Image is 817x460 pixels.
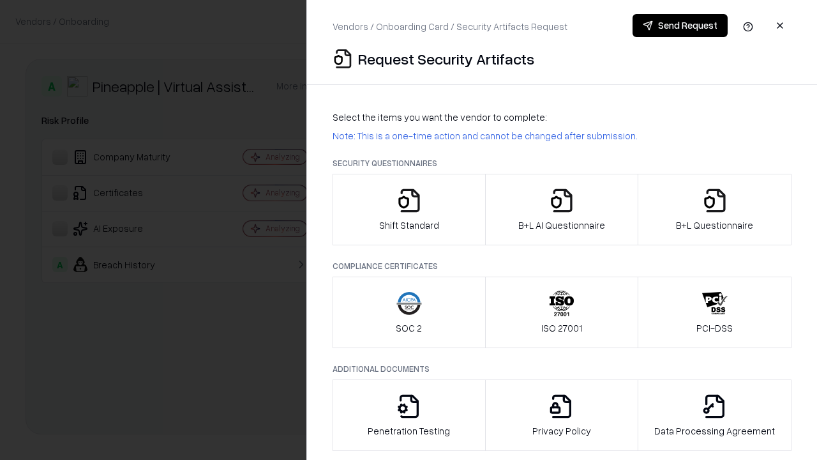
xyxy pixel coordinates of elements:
p: Vendors / Onboarding Card / Security Artifacts Request [333,20,567,33]
p: SOC 2 [396,321,422,335]
button: B+L Questionnaire [638,174,791,245]
button: SOC 2 [333,277,486,348]
button: Penetration Testing [333,379,486,451]
p: Data Processing Agreement [654,424,775,438]
p: Request Security Artifacts [358,49,534,69]
button: PCI-DSS [638,277,791,348]
button: ISO 27001 [485,277,639,348]
p: Additional Documents [333,364,791,374]
p: ISO 27001 [541,321,582,335]
button: Privacy Policy [485,379,639,451]
p: Penetration Testing [368,424,450,438]
p: PCI-DSS [696,321,733,335]
button: Data Processing Agreement [638,379,791,451]
p: Security Questionnaires [333,158,791,169]
p: Shift Standard [379,218,439,232]
button: B+L AI Questionnaire [485,174,639,245]
p: Privacy Policy [532,424,591,438]
p: Compliance Certificates [333,261,791,272]
p: Select the items you want the vendor to complete: [333,111,791,124]
p: B+L Questionnaire [676,218,753,232]
button: Send Request [633,14,728,37]
p: Note: This is a one-time action and cannot be changed after submission. [333,129,791,142]
button: Shift Standard [333,174,486,245]
p: B+L AI Questionnaire [518,218,605,232]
